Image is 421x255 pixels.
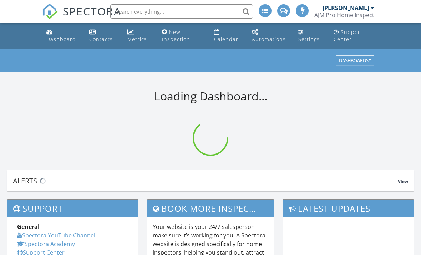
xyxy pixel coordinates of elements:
div: Metrics [127,36,147,43]
a: Support Center [331,26,377,46]
a: Contacts [86,26,119,46]
h3: Support [7,200,138,217]
a: Spectora YouTube Channel [17,231,95,239]
a: Dashboard [44,26,81,46]
div: Support Center [334,29,362,43]
input: Search everything... [110,4,253,19]
a: SPECTORA [42,10,121,25]
h3: Book More Inspections [147,200,274,217]
div: [PERSON_NAME] [323,4,369,11]
a: Calendar [211,26,243,46]
div: Alerts [13,176,398,186]
button: Dashboards [336,56,374,66]
div: New Inspection [162,29,190,43]
a: Metrics [125,26,153,46]
div: Dashboards [339,58,371,63]
strong: General [17,223,40,231]
div: AJM Pro Home Inspect [314,11,374,19]
div: Automations [252,36,286,43]
div: Settings [298,36,320,43]
img: The Best Home Inspection Software - Spectora [42,4,58,19]
span: View [398,178,408,185]
a: Settings [295,26,325,46]
a: Automations (Basic) [249,26,290,46]
div: Dashboard [46,36,76,43]
div: Calendar [214,36,238,43]
h3: Latest Updates [283,200,414,217]
a: Spectora Academy [17,240,75,248]
a: New Inspection [159,26,205,46]
div: Contacts [89,36,113,43]
span: SPECTORA [63,4,121,19]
